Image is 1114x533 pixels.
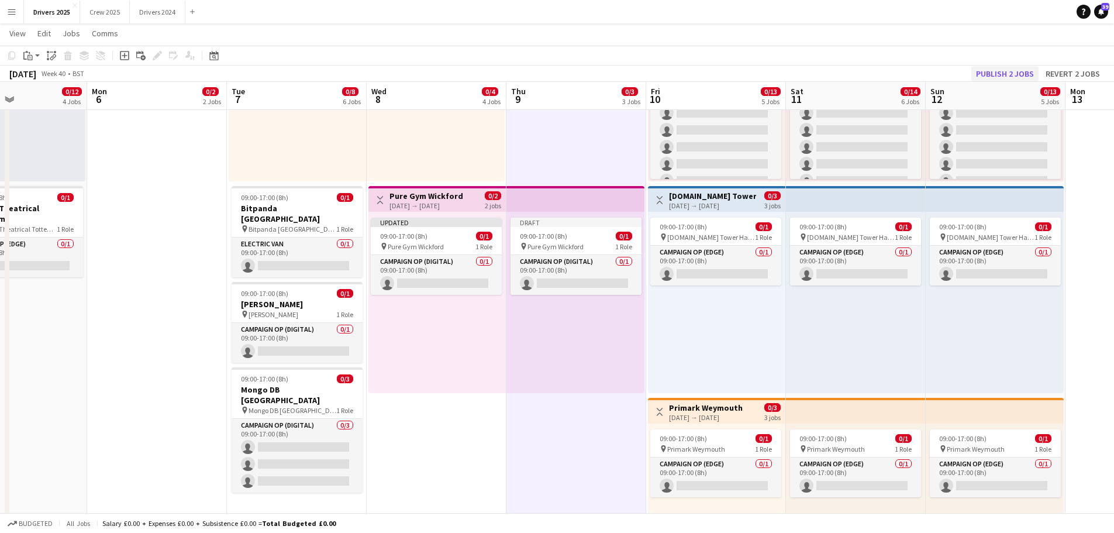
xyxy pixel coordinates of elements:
[62,87,82,96] span: 0/12
[930,458,1061,497] app-card-role: Campaign Op (Edge)0/109:00-17:00 (8h)
[102,519,336,528] div: Salary £0.00 + Expenses £0.00 + Subsistence £0.00 =
[24,1,80,23] button: Drivers 2025
[1068,92,1085,106] span: 13
[755,445,772,453] span: 1 Role
[622,97,640,106] div: 3 Jobs
[939,222,987,231] span: 09:00-17:00 (8h)
[476,232,492,240] span: 0/1
[1034,445,1051,453] span: 1 Role
[9,28,26,39] span: View
[389,201,463,210] div: [DATE] → [DATE]
[262,519,336,528] span: Total Budgeted £0.00
[790,458,921,497] app-card-role: Campaign Op (Edge)0/109:00-17:00 (8h)
[1041,97,1060,106] div: 5 Jobs
[475,242,492,251] span: 1 Role
[371,255,502,295] app-card-role: Campaign Op (Digital)0/109:00-17:00 (8h)
[336,406,353,415] span: 1 Role
[485,191,501,200] span: 0/2
[343,97,361,106] div: 6 Jobs
[249,310,298,319] span: [PERSON_NAME]
[807,445,865,453] span: Primark Weymouth
[947,445,1005,453] span: Primark Weymouth
[807,233,895,242] span: [DOMAIN_NAME] Tower Hamlets
[895,222,912,231] span: 0/1
[241,193,288,202] span: 09:00-17:00 (8h)
[203,97,221,106] div: 2 Jobs
[1035,222,1051,231] span: 0/1
[650,34,781,209] app-card-role: Campaign Op (Digital)0/909:00-17:00 (8h)
[241,374,288,383] span: 09:00-17:00 (8h)
[895,434,912,443] span: 0/1
[651,86,660,97] span: Fri
[90,92,107,106] span: 6
[930,34,1061,209] app-card-role: Campaign Op (Digital)0/909:00-17:00 (8h)
[249,225,336,233] span: Bitpanda [GEOGRAPHIC_DATA]
[650,246,781,286] app-card-role: Campaign Op (Edge)0/109:00-17:00 (8h)
[669,191,756,201] h3: [DOMAIN_NAME] Tower Hamlets
[1070,86,1085,97] span: Mon
[791,86,803,97] span: Sat
[337,193,353,202] span: 0/1
[58,26,85,41] a: Jobs
[337,289,353,298] span: 0/1
[511,255,642,295] app-card-role: Campaign Op (Digital)0/109:00-17:00 (8h)
[789,92,803,106] span: 11
[232,299,363,310] h3: [PERSON_NAME]
[764,412,781,422] div: 3 jobs
[337,374,353,383] span: 0/3
[57,193,74,202] span: 0/1
[39,69,68,78] span: Week 40
[92,86,107,97] span: Mon
[660,222,707,231] span: 09:00-17:00 (8h)
[650,429,781,497] app-job-card: 09:00-17:00 (8h)0/1 Primark Weymouth1 RoleCampaign Op (Edge)0/109:00-17:00 (8h)
[930,246,1061,286] app-card-role: Campaign Op (Edge)0/109:00-17:00 (8h)
[939,434,987,443] span: 09:00-17:00 (8h)
[901,87,920,96] span: 0/14
[650,458,781,497] app-card-role: Campaign Op (Edge)0/109:00-17:00 (8h)
[669,413,743,422] div: [DATE] → [DATE]
[19,520,53,528] span: Budgeted
[650,218,781,286] div: 09:00-17:00 (8h)0/1 [DOMAIN_NAME] Tower Hamlets1 RoleCampaign Op (Edge)0/109:00-17:00 (8h)
[482,97,501,106] div: 4 Jobs
[761,87,781,96] span: 0/13
[511,218,642,295] app-job-card: Draft09:00-17:00 (8h)0/1 Pure Gym Wickford1 RoleCampaign Op (Digital)0/109:00-17:00 (8h)
[511,218,642,227] div: Draft
[232,419,363,493] app-card-role: Campaign Op (Digital)0/309:00-17:00 (8h)
[92,28,118,39] span: Comms
[1040,87,1060,96] span: 0/13
[929,92,944,106] span: 12
[799,222,847,231] span: 09:00-17:00 (8h)
[389,191,463,201] h3: Pure Gym Wickford
[232,384,363,405] h3: Mongo DB [GEOGRAPHIC_DATA]
[622,87,638,96] span: 0/3
[947,233,1034,242] span: [DOMAIN_NAME] Tower Hamlets
[615,242,632,251] span: 1 Role
[764,191,781,200] span: 0/3
[482,87,498,96] span: 0/4
[336,225,353,233] span: 1 Role
[232,323,363,363] app-card-role: Campaign Op (Digital)0/109:00-17:00 (8h)
[380,232,427,240] span: 09:00-17:00 (8h)
[930,429,1061,497] div: 09:00-17:00 (8h)0/1 Primark Weymouth1 RoleCampaign Op (Edge)0/109:00-17:00 (8h)
[57,225,74,233] span: 1 Role
[790,429,921,497] app-job-card: 09:00-17:00 (8h)0/1 Primark Weymouth1 RoleCampaign Op (Edge)0/109:00-17:00 (8h)
[232,367,363,493] app-job-card: 09:00-17:00 (8h)0/3Mongo DB [GEOGRAPHIC_DATA] Mongo DB [GEOGRAPHIC_DATA]1 RoleCampaign Op (Digita...
[755,233,772,242] span: 1 Role
[232,186,363,277] app-job-card: 09:00-17:00 (8h)0/1Bitpanda [GEOGRAPHIC_DATA] Bitpanda [GEOGRAPHIC_DATA]1 RoleElectric Van0/109:0...
[37,28,51,39] span: Edit
[73,69,84,78] div: BST
[232,282,363,363] app-job-card: 09:00-17:00 (8h)0/1[PERSON_NAME] [PERSON_NAME]1 RoleCampaign Op (Digital)0/109:00-17:00 (8h)
[930,86,944,97] span: Sun
[371,86,387,97] span: Wed
[667,233,755,242] span: [DOMAIN_NAME] Tower Hamlets
[230,92,245,106] span: 7
[63,97,81,106] div: 4 Jobs
[5,26,30,41] a: View
[764,403,781,412] span: 0/3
